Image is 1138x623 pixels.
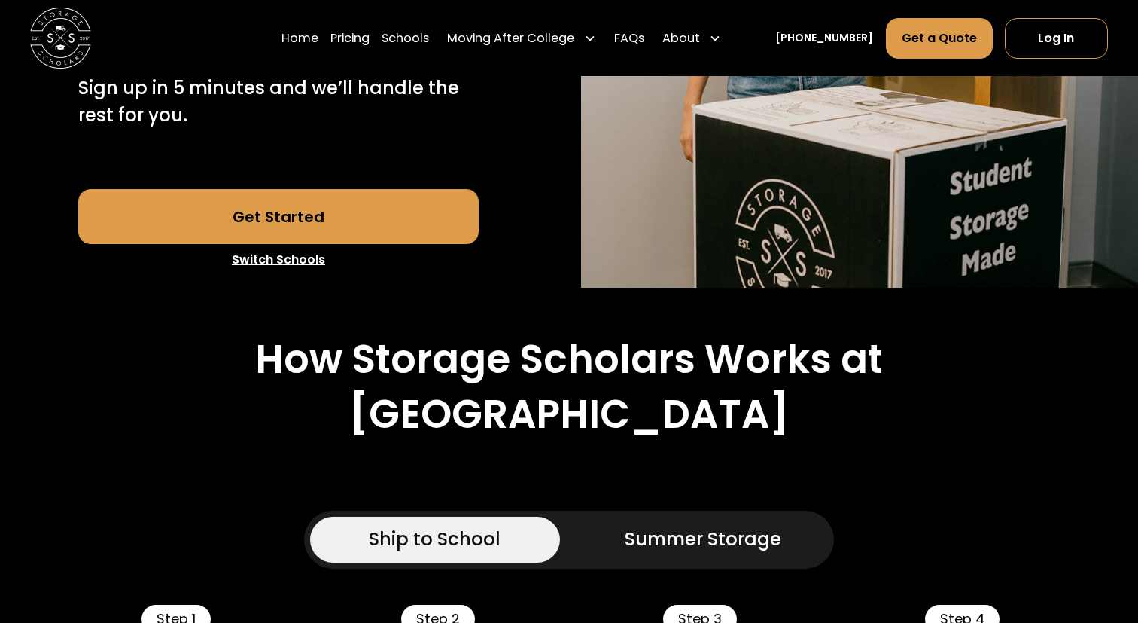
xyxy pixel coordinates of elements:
a: FAQs [614,17,644,59]
a: Log In [1005,17,1108,58]
a: Pricing [330,17,370,59]
a: [PHONE_NUMBER] [775,30,873,46]
a: Get Started [78,189,479,243]
img: Storage Scholars main logo [30,8,91,69]
h2: How Storage Scholars Works at [255,336,883,383]
div: Moving After College [441,17,601,59]
p: Sign up in 5 minutes and we’ll handle the rest for you. [78,75,479,129]
a: Home [281,17,318,59]
div: About [662,29,700,47]
a: Schools [382,17,429,59]
div: Summer Storage [625,526,781,553]
a: Switch Schools [78,244,479,276]
div: About [656,17,727,59]
div: Ship to School [369,526,501,553]
div: Moving After College [447,29,574,47]
a: Get a Quote [886,17,993,58]
h2: [GEOGRAPHIC_DATA] [349,391,790,438]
